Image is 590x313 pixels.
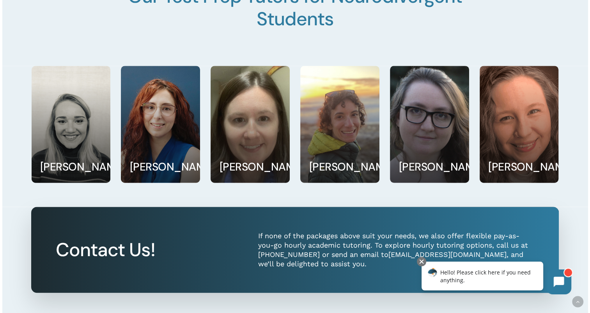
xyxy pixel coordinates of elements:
a: [EMAIL_ADDRESS][DOMAIN_NAME] [388,250,507,258]
h2: Contact Us! [56,239,231,261]
p: If none of the packages above suit your needs, we also offer flexible pay-as-you-go hourly academ... [258,231,535,269]
iframe: Chatbot [413,255,579,302]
